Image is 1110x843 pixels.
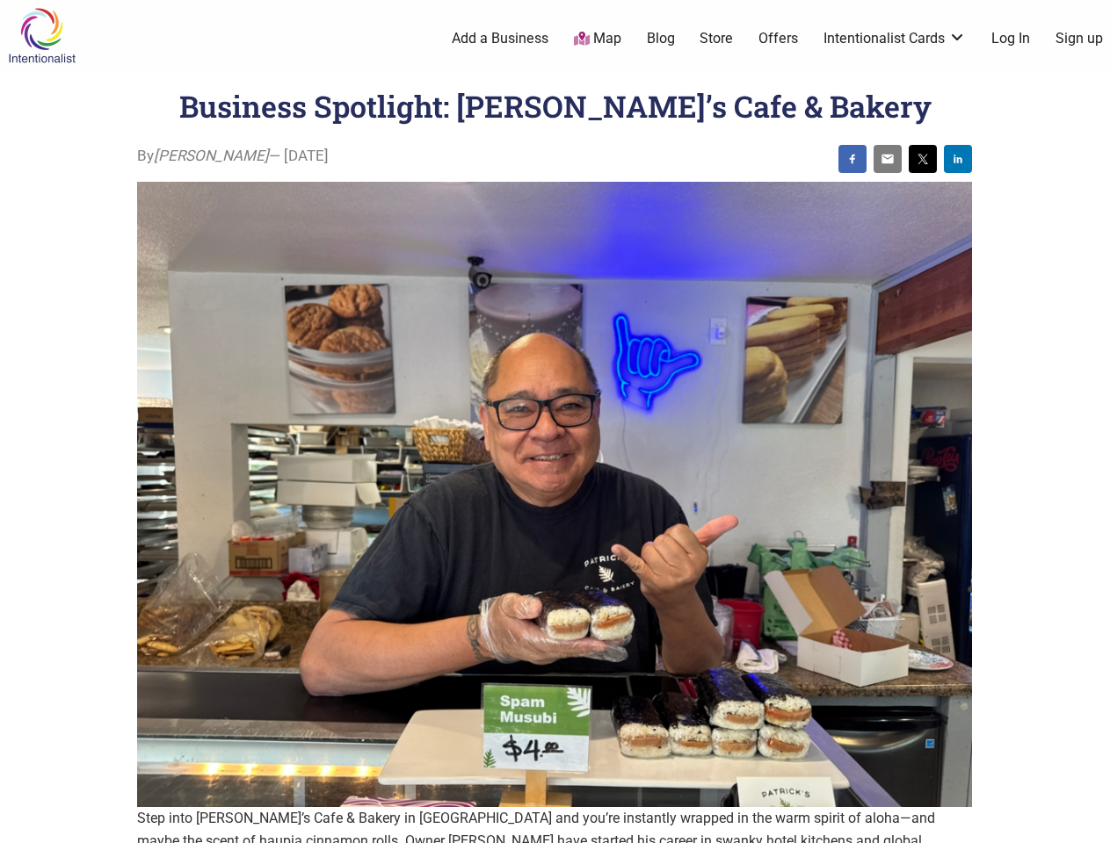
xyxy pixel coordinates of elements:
[845,152,860,166] img: facebook sharing button
[647,29,675,48] a: Blog
[991,29,1030,48] a: Log In
[574,29,621,49] a: Map
[452,29,548,48] a: Add a Business
[137,145,329,168] span: By — [DATE]
[179,86,932,126] h1: Business Spotlight: [PERSON_NAME]’s Cafe & Bakery
[758,29,798,48] a: Offers
[823,29,966,48] a: Intentionalist Cards
[1056,29,1103,48] a: Sign up
[700,29,733,48] a: Store
[881,152,895,166] img: email sharing button
[154,147,269,164] i: [PERSON_NAME]
[951,152,965,166] img: linkedin sharing button
[916,152,930,166] img: twitter sharing button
